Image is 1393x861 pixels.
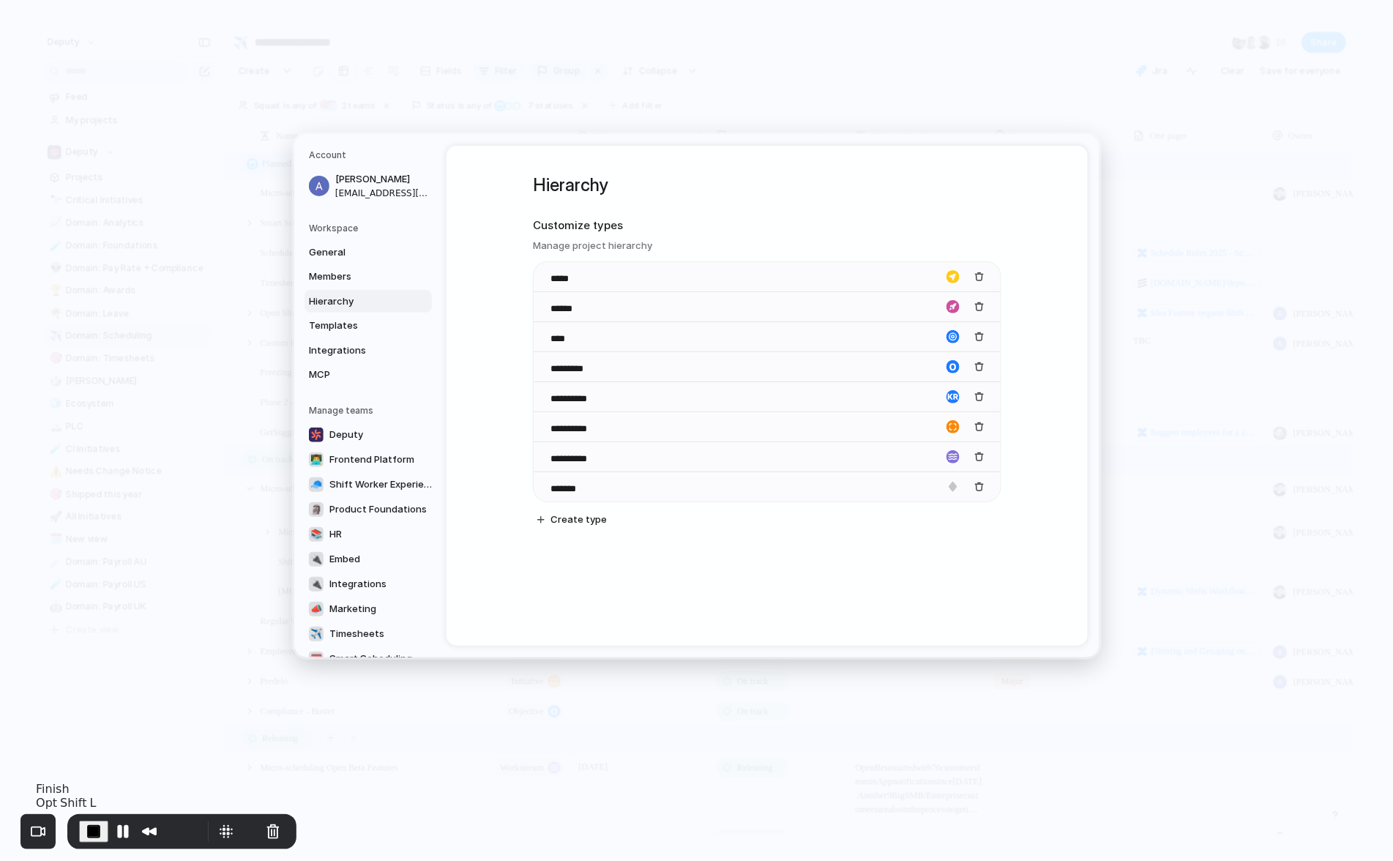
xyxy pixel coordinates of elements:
[309,502,324,517] div: 🗿
[329,452,414,467] span: Frontend Platform
[305,523,439,546] a: 📚HR
[329,477,435,492] span: Shift Worker Experience
[329,602,376,616] span: Marketing
[531,510,613,530] button: Create type
[309,627,324,641] div: ✈️
[305,473,439,496] a: 🧢Shift Worker Experience
[329,552,360,567] span: Embed
[305,290,432,313] a: Hierarchy
[533,172,1001,198] h1: Hierarchy
[305,168,432,204] a: [PERSON_NAME][EMAIL_ADDRESS][DOMAIN_NAME]
[309,318,403,333] span: Templates
[335,187,429,200] span: [EMAIL_ADDRESS][DOMAIN_NAME]
[329,577,386,592] span: Integrations
[309,343,403,358] span: Integrations
[305,314,432,338] a: Templates
[309,269,403,284] span: Members
[309,149,432,162] h5: Account
[329,652,412,666] span: Smart Scheduling
[309,477,324,492] div: 🧢
[309,294,403,309] span: Hierarchy
[309,452,324,467] div: 👨‍💻
[305,548,439,571] a: 🔌Embed
[305,241,432,264] a: General
[309,222,432,235] h5: Workspace
[305,573,439,596] a: 🔌Integrations
[329,627,384,641] span: Timesheets
[309,245,403,260] span: General
[309,652,324,666] div: 🗓️
[309,404,432,417] h5: Manage teams
[305,622,439,646] a: ✈️Timesheets
[305,423,439,447] a: Deputy
[329,428,363,442] span: Deputy
[309,527,324,542] div: 📚
[305,647,439,671] a: 🗓️Smart Scheduling
[305,448,439,471] a: 👨‍💻Frontend Platform
[305,265,432,288] a: Members
[305,498,439,521] a: 🗿Product Foundations
[305,363,432,387] a: MCP
[305,339,432,362] a: Integrations
[533,239,1001,253] h3: Manage project hierarchy
[329,502,427,517] span: Product Foundations
[309,368,403,382] span: MCP
[309,602,324,616] div: 📣
[533,217,1001,234] h2: Customize types
[550,512,607,527] span: Create type
[329,527,342,542] span: HR
[309,577,324,592] div: 🔌
[305,597,439,621] a: 📣Marketing
[335,172,429,187] span: [PERSON_NAME]
[309,552,324,567] div: 🔌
